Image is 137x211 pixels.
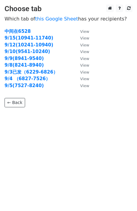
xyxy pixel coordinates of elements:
[5,76,50,81] a: 9/4 （6827-7526）
[74,42,89,48] a: View
[5,16,132,22] p: Which tab of has your recipients?
[80,77,89,81] small: View
[80,36,89,40] small: View
[5,35,53,41] a: 9/15(10941-11740)
[5,98,25,107] a: ← Back
[80,49,89,54] small: View
[74,69,89,75] a: View
[80,43,89,47] small: View
[35,16,78,22] a: this Google Sheet
[74,62,89,68] a: View
[5,5,132,13] h3: Choose tab
[74,35,89,41] a: View
[5,42,53,48] a: 9/12(10241-10940)
[74,83,89,88] a: View
[5,83,44,88] a: 9/5(7527-8240)
[74,49,89,54] a: View
[80,29,89,34] small: View
[5,69,58,75] a: 9/3已发（6229-6826）
[5,29,31,34] a: 中间在6528
[5,62,44,68] a: 9/8(8241-8940)
[80,56,89,61] small: View
[74,29,89,34] a: View
[5,56,44,61] a: 9/9(8941-9540)
[80,70,89,74] small: View
[74,76,89,81] a: View
[5,49,50,54] a: 9/10(9541-10240)
[80,63,89,68] small: View
[80,83,89,88] small: View
[74,56,89,61] a: View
